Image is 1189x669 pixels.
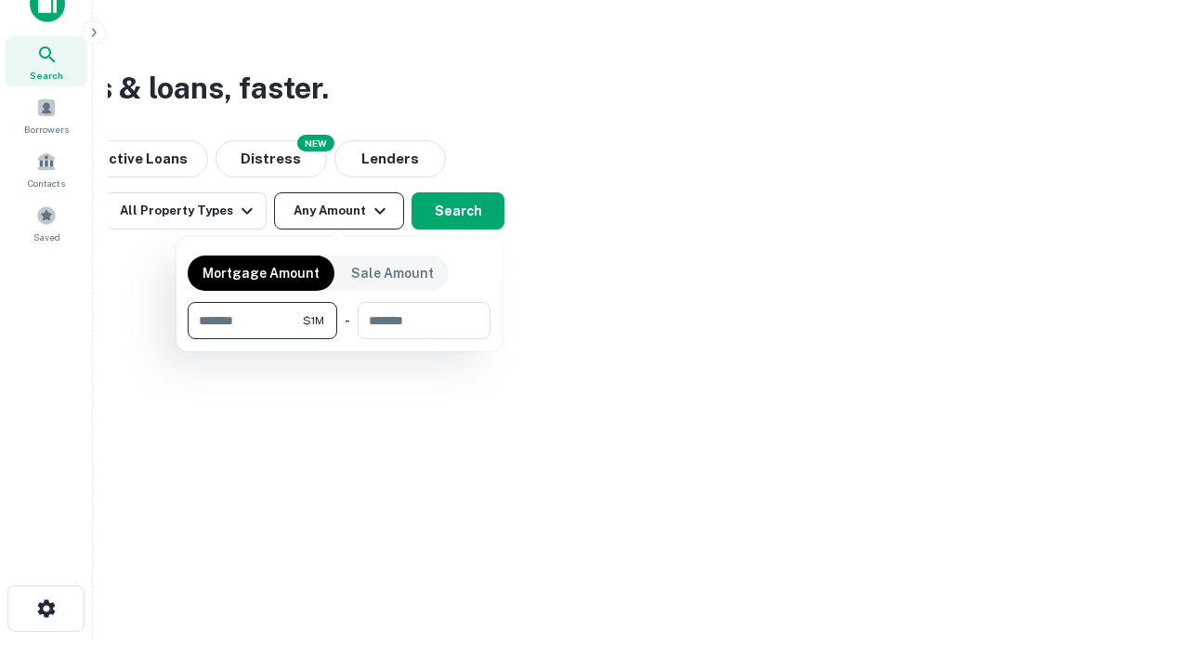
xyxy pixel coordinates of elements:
p: Mortgage Amount [203,263,320,283]
iframe: Chat Widget [1096,520,1189,610]
p: Sale Amount [351,263,434,283]
span: $1M [303,312,324,329]
div: - [345,302,350,339]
